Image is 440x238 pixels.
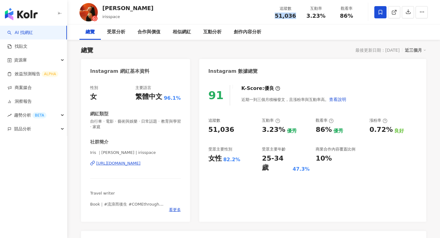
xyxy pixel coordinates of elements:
[316,154,332,163] div: 10%
[173,28,191,36] div: 相似網紅
[7,85,32,91] a: 商案媒合
[329,97,346,102] span: 查看說明
[90,85,98,91] div: 性別
[287,128,297,134] div: 優秀
[223,156,240,163] div: 82.2%
[262,147,286,152] div: 受眾主要年齡
[81,46,93,54] div: 總覽
[316,147,355,152] div: 商業合作內容覆蓋比例
[90,139,108,145] div: 社群簡介
[208,118,220,123] div: 追蹤數
[90,150,181,155] span: Iris ｜[PERSON_NAME] | irisspace
[5,8,38,20] img: logo
[79,3,98,21] img: KOL Avatar
[241,93,346,106] div: 近期一到三個月積極發文，且漲粉率與互動率高。
[96,161,141,166] div: [URL][DOMAIN_NAME]
[274,6,297,12] div: 追蹤數
[333,128,343,134] div: 優秀
[135,92,162,102] div: 繁體中文
[7,71,58,77] a: 效益預測報告ALPHA
[90,161,181,166] a: [URL][DOMAIN_NAME]
[7,43,28,50] a: 找貼文
[234,28,261,36] div: 創作內容分析
[329,93,346,106] button: 查看說明
[355,48,400,53] div: 最後更新日期：[DATE]
[90,92,97,102] div: 女
[316,118,334,123] div: 觀看率
[169,207,181,213] span: 看更多
[203,28,222,36] div: 互動分析
[394,128,404,134] div: 良好
[107,28,125,36] div: 受眾分析
[275,13,296,19] span: 51,036
[208,154,222,163] div: 女性
[90,119,181,130] span: 自行車 · 電影 · 藝術與娛樂 · 日常話題 · 教育與學習 · 家庭
[304,6,328,12] div: 互動率
[32,112,46,118] div: BETA
[306,13,325,19] span: 3.23%
[316,125,332,135] div: 86%
[264,85,274,92] div: 優良
[405,46,426,54] div: 近三個月
[241,85,280,92] div: K-Score :
[369,118,387,123] div: 漲粉率
[293,166,310,173] div: 47.3%
[208,125,234,135] div: 51,036
[135,85,151,91] div: 主要語言
[7,99,32,105] a: 洞察報告
[335,6,358,12] div: 觀看率
[90,111,108,117] div: 網紅類型
[208,147,232,152] div: 受眾主要性別
[262,154,291,173] div: 25-34 歲
[208,68,258,75] div: Instagram 數據總覽
[262,125,285,135] div: 3.23%
[14,108,46,122] span: 趨勢分析
[102,4,153,12] div: [PERSON_NAME]
[7,113,12,117] span: rise
[7,30,33,36] a: searchAI 找網紅
[164,95,181,102] span: 96.1%
[102,14,120,19] span: irisspace
[137,28,160,36] div: 合作與價值
[14,122,31,136] span: 競品分析
[208,89,224,102] div: 91
[90,68,149,75] div: Instagram 網紅基本資料
[90,191,174,229] span: Travel writer ⠀ Book｜#流浪而後生 #COMEthrough Podcast｜#紐約沒有斑馬 @NYZebra Exhibition ｜#COMEthrough黃昕語攝影個展...
[14,53,27,67] span: 資源庫
[340,13,353,19] span: 86%
[262,118,280,123] div: 互動率
[86,28,95,36] div: 總覽
[369,125,393,135] div: 0.72%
